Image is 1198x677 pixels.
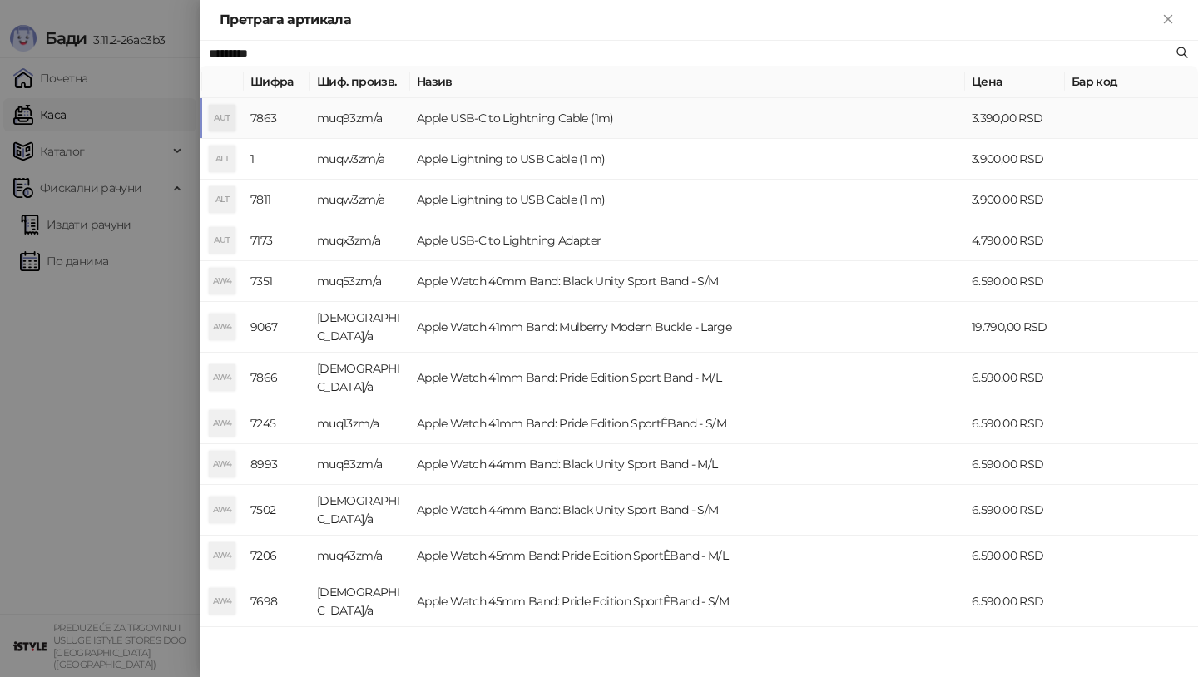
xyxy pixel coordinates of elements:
[209,497,235,523] div: AW4
[410,261,965,302] td: Apple Watch 40mm Band: Black Unity Sport Band - S/M
[965,576,1065,627] td: 6.590,00 RSD
[310,180,410,220] td: muqw3zm/a
[310,536,410,576] td: muq43zm/a
[965,98,1065,139] td: 3.390,00 RSD
[244,139,310,180] td: 1
[410,485,965,536] td: Apple Watch 44mm Band: Black Unity Sport Band - S/M
[209,451,235,477] div: AW4
[209,542,235,569] div: AW4
[209,186,235,213] div: ALT
[244,444,310,485] td: 8993
[244,536,310,576] td: 7206
[310,444,410,485] td: muq83zm/a
[410,403,965,444] td: Apple Watch 41mm Band: Pride Edition SportÊBand - S/M
[209,146,235,172] div: ALT
[965,536,1065,576] td: 6.590,00 RSD
[310,139,410,180] td: muqw3zm/a
[310,403,410,444] td: muq13zm/a
[310,261,410,302] td: muq53zm/a
[244,180,310,220] td: 7811
[965,66,1065,98] th: Цена
[410,139,965,180] td: Apple Lightning to USB Cable (1 m)
[209,588,235,615] div: AW4
[244,485,310,536] td: 7502
[244,98,310,139] td: 7863
[310,66,410,98] th: Шиф. произв.
[310,302,410,353] td: [DEMOGRAPHIC_DATA]/a
[965,261,1065,302] td: 6.590,00 RSD
[410,98,965,139] td: Apple USB-C to Lightning Cable (1m)
[310,220,410,261] td: muqx3zm/a
[244,576,310,627] td: 7698
[410,302,965,353] td: Apple Watch 41mm Band: Mulberry Modern Buckle - Large
[410,220,965,261] td: Apple USB-C to Lightning Adapter
[965,302,1065,353] td: 19.790,00 RSD
[310,576,410,627] td: [DEMOGRAPHIC_DATA]/a
[965,180,1065,220] td: 3.900,00 RSD
[244,261,310,302] td: 7351
[410,576,965,627] td: Apple Watch 45mm Band: Pride Edition SportÊBand - S/M
[410,180,965,220] td: Apple Lightning to USB Cable (1 m)
[244,403,310,444] td: 7245
[310,485,410,536] td: [DEMOGRAPHIC_DATA]/a
[209,227,235,254] div: AUT
[244,220,310,261] td: 7173
[209,364,235,391] div: AW4
[410,353,965,403] td: Apple Watch 41mm Band: Pride Edition Sport Band - M/L
[209,268,235,294] div: AW4
[244,66,310,98] th: Шифра
[244,353,310,403] td: 7866
[209,314,235,340] div: AW4
[410,66,965,98] th: Назив
[220,10,1158,30] div: Претрага артикала
[244,302,310,353] td: 9067
[965,353,1065,403] td: 6.590,00 RSD
[310,98,410,139] td: muq93zm/a
[965,220,1065,261] td: 4.790,00 RSD
[209,410,235,437] div: AW4
[209,105,235,131] div: AUT
[410,536,965,576] td: Apple Watch 45mm Band: Pride Edition SportÊBand - M/L
[965,444,1065,485] td: 6.590,00 RSD
[410,444,965,485] td: Apple Watch 44mm Band: Black Unity Sport Band - M/L
[1158,10,1178,30] button: Close
[965,139,1065,180] td: 3.900,00 RSD
[1065,66,1198,98] th: Бар код
[310,353,410,403] td: [DEMOGRAPHIC_DATA]/a
[965,403,1065,444] td: 6.590,00 RSD
[965,485,1065,536] td: 6.590,00 RSD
